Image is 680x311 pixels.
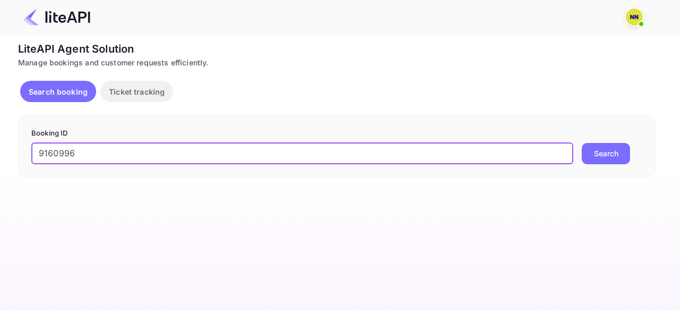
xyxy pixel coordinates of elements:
input: Enter Booking ID (e.g., 63782194) [31,143,573,164]
p: Booking ID [31,128,642,139]
p: Ticket tracking [109,86,165,97]
div: LiteAPI Agent Solution [18,41,656,57]
img: LiteAPI Logo [23,9,90,26]
button: Search [582,143,630,164]
img: N/A N/A [626,9,643,26]
p: Search booking [29,86,88,97]
div: Manage bookings and customer requests efficiently. [18,57,656,68]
